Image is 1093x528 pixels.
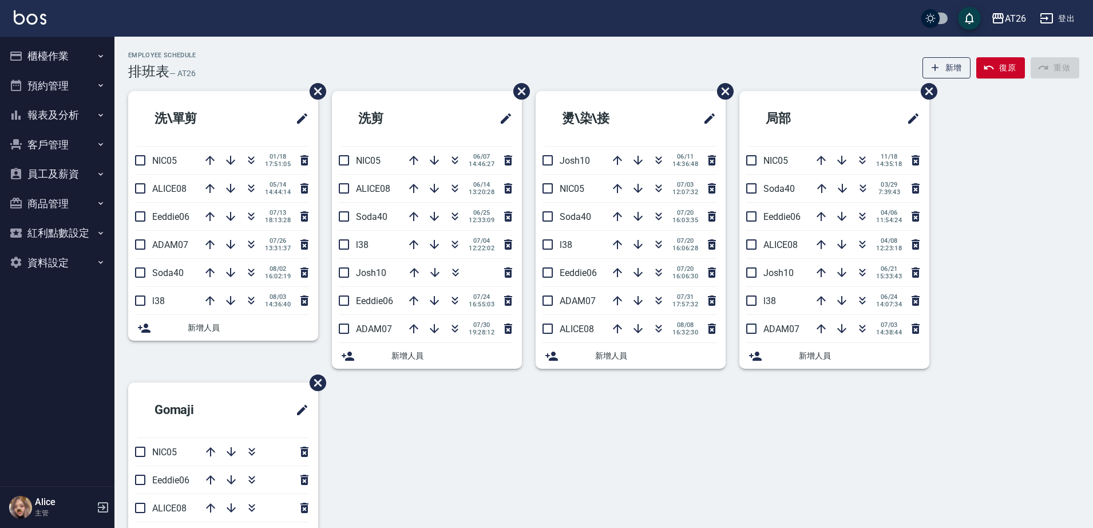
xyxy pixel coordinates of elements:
[152,267,184,278] span: Soda40
[876,237,902,245] span: 04/08
[341,98,446,139] h2: 洗剪
[469,181,494,188] span: 06/14
[265,301,291,308] span: 14:36:40
[5,159,110,189] button: 員工及薪資
[265,265,291,273] span: 08/02
[763,155,788,166] span: NIC05
[265,188,291,196] span: 14:44:14
[288,396,309,424] span: 修改班表的標題
[763,295,776,306] span: l38
[987,7,1031,30] button: AT26
[708,74,735,108] span: 刪除班表
[922,57,971,78] button: 新增
[469,329,494,336] span: 19:28:12
[9,496,32,519] img: Person
[469,237,494,245] span: 07/04
[5,218,110,248] button: 紅利點數設定
[265,216,291,224] span: 18:13:28
[152,239,188,250] span: ADAM07
[672,188,698,196] span: 12:07:32
[469,321,494,329] span: 07/30
[877,188,902,196] span: 7:39:43
[5,130,110,160] button: 客戶管理
[560,267,597,278] span: Eeddie06
[152,155,177,166] span: NIC05
[1035,8,1079,29] button: 登出
[560,295,596,306] span: ADAM07
[876,216,902,224] span: 11:54:24
[265,293,291,301] span: 08/03
[545,98,661,139] h2: 燙\染\接
[672,265,698,273] span: 07/20
[763,267,794,278] span: Josh10
[876,273,902,280] span: 15:33:43
[5,248,110,278] button: 資料設定
[876,245,902,252] span: 12:23:18
[595,350,716,362] span: 新增人員
[469,245,494,252] span: 12:22:02
[356,239,369,250] span: l38
[301,366,328,400] span: 刪除班表
[332,343,522,369] div: 新增人員
[505,74,532,108] span: 刪除班表
[958,7,981,30] button: save
[560,324,594,334] span: ALICE08
[14,10,46,25] img: Logo
[672,293,698,301] span: 07/31
[560,211,591,222] span: Soda40
[672,329,698,336] span: 16:32:30
[5,71,110,101] button: 預約管理
[672,237,698,245] span: 07/20
[265,237,291,245] span: 07/26
[672,181,698,188] span: 07/03
[672,245,698,252] span: 16:06:28
[672,273,698,280] span: 16:06:30
[763,211,801,222] span: Eeddie06
[356,155,381,166] span: NIC05
[356,267,386,278] span: Josh10
[900,105,920,132] span: 修改班表的標題
[672,301,698,308] span: 17:57:32
[5,41,110,71] button: 櫃檯作業
[560,183,584,194] span: NIC05
[763,239,798,250] span: ALICE08
[799,350,920,362] span: 新增人員
[672,160,698,168] span: 14:36:48
[169,68,196,80] h6: — AT26
[696,105,716,132] span: 修改班表的標題
[5,189,110,219] button: 商品管理
[469,216,494,224] span: 12:33:09
[391,350,513,362] span: 新增人員
[876,265,902,273] span: 06/21
[35,497,93,508] h5: Alice
[876,209,902,216] span: 04/06
[188,322,309,334] span: 新增人員
[672,153,698,160] span: 06/11
[876,160,902,168] span: 14:35:18
[356,211,387,222] span: Soda40
[288,105,309,132] span: 修改班表的標題
[560,239,572,250] span: l38
[5,100,110,130] button: 報表及分析
[672,216,698,224] span: 16:03:35
[152,183,187,194] span: ALICE08
[152,295,165,306] span: l38
[128,315,318,341] div: 新增人員
[137,389,250,431] h2: Gomaji
[763,183,795,194] span: Soda40
[876,293,902,301] span: 06/24
[152,211,189,222] span: Eeddie06
[492,105,513,132] span: 修改班表的標題
[976,57,1025,78] button: 復原
[1005,11,1026,26] div: AT26
[469,153,494,160] span: 06/07
[35,508,93,518] p: 主管
[763,324,799,334] span: ADAM07
[137,98,251,139] h2: 洗\單剪
[356,183,390,194] span: ALICE08
[265,153,291,160] span: 01/18
[877,181,902,188] span: 03/29
[356,324,392,334] span: ADAM07
[128,52,196,59] h2: Employee Schedule
[152,447,177,458] span: NIC05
